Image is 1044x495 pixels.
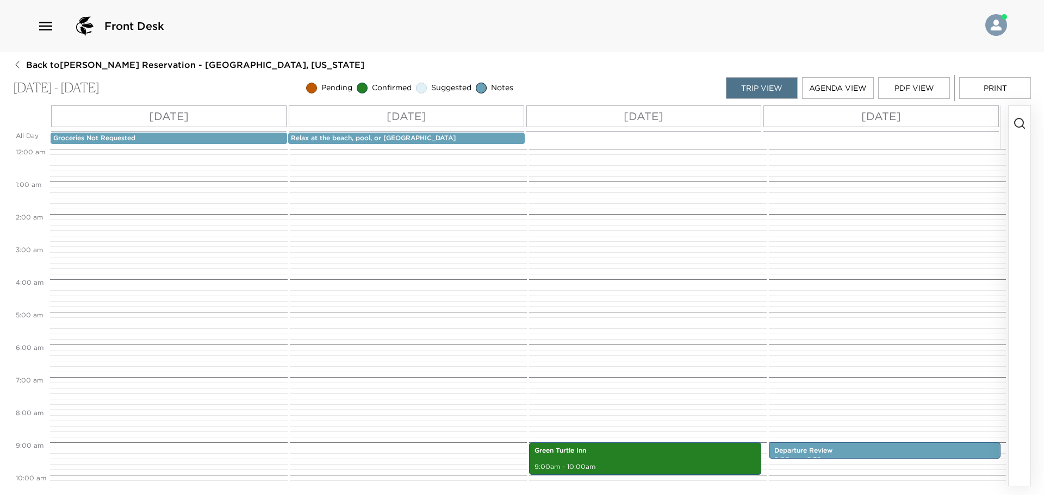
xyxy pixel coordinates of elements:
span: Front Desk [104,18,164,34]
span: 4:00 AM [13,278,46,286]
p: 9:00am - 9:30am [774,455,996,465]
p: Groceries Not Requested [53,134,284,143]
p: Departure Review [774,446,996,455]
span: 8:00 AM [13,409,46,417]
span: 5:00 AM [13,311,46,319]
span: 1:00 AM [13,180,44,189]
p: [DATE] [387,108,426,124]
p: [DATE] [149,108,189,124]
span: 2:00 AM [13,213,46,221]
button: [DATE] [763,105,999,127]
button: Print [959,77,1031,99]
button: [DATE] [289,105,524,127]
span: 9:00 AM [13,441,46,449]
p: All Day [16,131,47,141]
p: Green Turtle Inn [535,446,756,455]
p: [DATE] - [DATE] [13,80,100,96]
span: 10:00 AM [13,474,49,482]
span: 7:00 AM [13,376,46,384]
div: Relax at the beach, pool, or Tiki Bar [291,134,522,143]
button: Agenda View [802,77,874,99]
span: 6:00 AM [13,343,46,352]
p: [DATE] [624,108,663,124]
div: Green Turtle Inn9:00am - 10:00am [529,442,761,475]
p: 9:00am - 10:00am [535,462,756,472]
button: [DATE] [526,105,762,127]
button: Back to[PERSON_NAME] Reservation - [GEOGRAPHIC_DATA], [US_STATE] [13,59,364,71]
div: Departure Review9:00am - 9:30am [769,442,1001,459]
span: Notes [491,83,513,93]
p: [DATE] [861,108,901,124]
button: PDF View [878,77,950,99]
button: Trip View [726,77,798,99]
p: Relax at the beach, pool, or [GEOGRAPHIC_DATA] [291,134,522,143]
span: Suggested [431,83,471,93]
span: Confirmed [372,83,412,93]
img: User [985,14,1007,36]
span: 3:00 AM [13,246,46,254]
button: [DATE] [51,105,287,127]
span: 12:00 AM [13,148,48,156]
img: logo [72,13,98,39]
span: Back to [PERSON_NAME] Reservation - [GEOGRAPHIC_DATA], [US_STATE] [26,59,364,71]
span: Pending [321,83,352,93]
